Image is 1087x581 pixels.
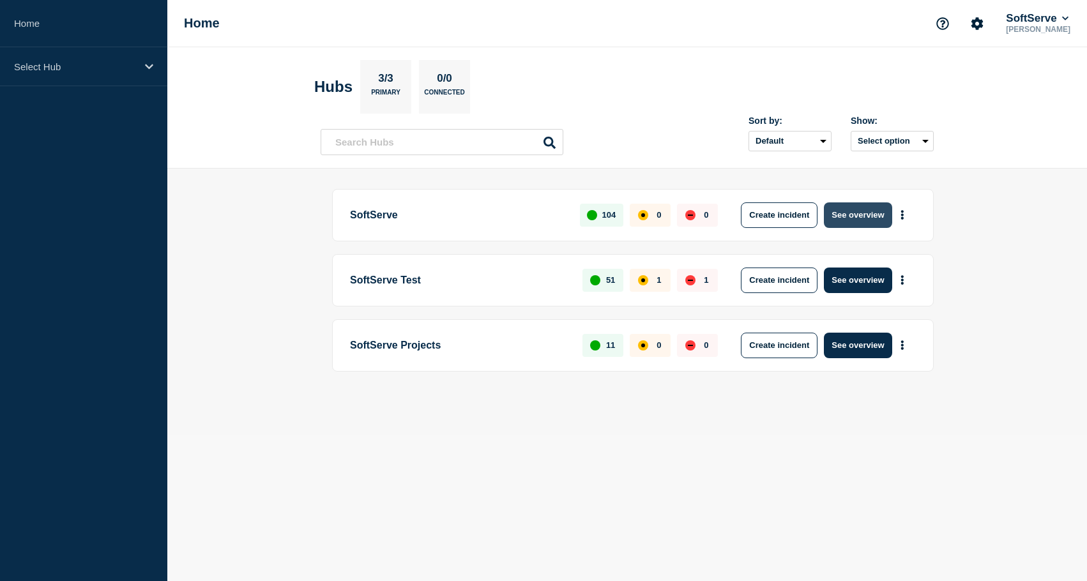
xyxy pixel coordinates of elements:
[741,268,817,293] button: Create incident
[184,16,220,31] h1: Home
[851,131,934,151] button: Select option
[704,275,708,285] p: 1
[964,10,991,37] button: Account settings
[1003,25,1073,34] p: [PERSON_NAME]
[685,275,696,285] div: down
[741,202,817,228] button: Create incident
[321,129,563,155] input: Search Hubs
[371,89,400,102] p: Primary
[657,275,661,285] p: 1
[749,116,832,126] div: Sort by:
[602,210,616,220] p: 104
[374,72,399,89] p: 3/3
[314,78,353,96] h2: Hubs
[851,116,934,126] div: Show:
[894,203,911,227] button: More actions
[749,131,832,151] select: Sort by
[824,202,892,228] button: See overview
[590,340,600,351] div: up
[638,340,648,351] div: affected
[1003,12,1071,25] button: SoftServe
[657,340,661,350] p: 0
[638,210,648,220] div: affected
[587,210,597,220] div: up
[704,340,708,350] p: 0
[894,268,911,292] button: More actions
[657,210,661,220] p: 0
[824,268,892,293] button: See overview
[606,275,615,285] p: 51
[350,202,565,228] p: SoftServe
[704,210,708,220] p: 0
[929,10,956,37] button: Support
[824,333,892,358] button: See overview
[638,275,648,285] div: affected
[590,275,600,285] div: up
[424,89,464,102] p: Connected
[894,333,911,357] button: More actions
[685,210,696,220] div: down
[350,333,568,358] p: SoftServe Projects
[350,268,568,293] p: SoftServe Test
[432,72,457,89] p: 0/0
[741,333,817,358] button: Create incident
[606,340,615,350] p: 11
[685,340,696,351] div: down
[14,61,137,72] p: Select Hub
